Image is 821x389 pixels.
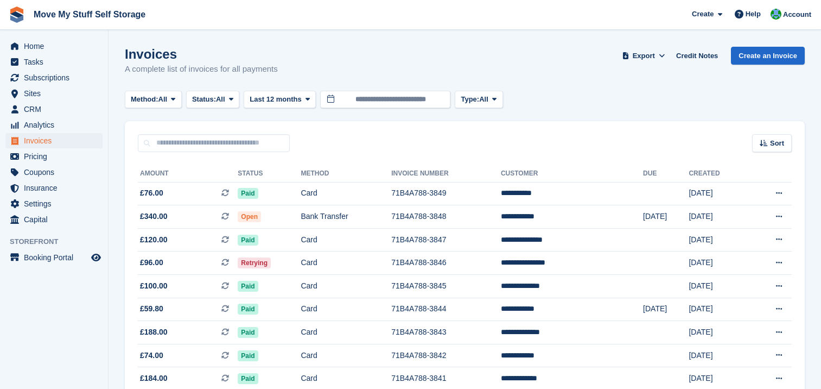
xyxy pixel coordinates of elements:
span: Paid [238,188,258,199]
span: Paid [238,235,258,246]
a: Move My Stuff Self Storage [29,5,150,23]
a: menu [5,39,103,54]
td: 71B4A788-3849 [391,182,501,205]
button: Method: All [125,91,182,109]
td: 71B4A788-3842 [391,344,501,367]
a: menu [5,180,103,196]
span: Analytics [24,117,89,133]
a: menu [5,212,103,227]
span: Account [783,9,811,20]
span: £188.00 [140,327,168,338]
td: [DATE] [643,205,689,229]
a: menu [5,133,103,148]
span: Retrying [238,258,271,268]
td: [DATE] [689,182,748,205]
a: menu [5,149,103,164]
span: Paid [238,373,258,384]
span: Capital [24,212,89,227]
td: Card [301,228,391,252]
td: 71B4A788-3845 [391,275,501,298]
a: menu [5,117,103,133]
span: £59.80 [140,303,163,315]
a: menu [5,250,103,265]
span: Sort [770,138,784,149]
span: £340.00 [140,211,168,222]
span: Invoices [24,133,89,148]
td: 71B4A788-3843 [391,321,501,344]
a: menu [5,165,103,180]
a: menu [5,70,103,85]
span: Booking Portal [24,250,89,265]
span: Pricing [24,149,89,164]
span: Home [24,39,89,54]
p: A complete list of invoices for all payments [125,63,278,76]
a: Preview store [90,251,103,264]
th: Due [643,165,689,183]
a: menu [5,54,103,70]
span: £100.00 [140,280,168,292]
button: Last 12 months [244,91,316,109]
td: Card [301,298,391,321]
span: Create [692,9,714,20]
span: Method: [131,94,158,105]
td: [DATE] [689,252,748,275]
span: Insurance [24,180,89,196]
th: Created [689,165,748,183]
th: Invoice Number [391,165,501,183]
span: Open [238,211,261,222]
span: £184.00 [140,373,168,384]
span: Subscriptions [24,70,89,85]
span: Coupons [24,165,89,180]
td: [DATE] [689,228,748,252]
span: Export [633,51,655,61]
td: [DATE] [689,298,748,321]
span: All [216,94,225,105]
span: Paid [238,350,258,361]
span: Storefront [10,236,108,247]
td: [DATE] [689,205,748,229]
span: Paid [238,304,258,315]
span: Tasks [24,54,89,70]
img: Dan [771,9,781,20]
td: Card [301,252,391,275]
span: Sites [24,86,89,101]
td: Bank Transfer [301,205,391,229]
span: £96.00 [140,257,163,268]
a: Create an Invoice [731,47,805,65]
span: £120.00 [140,234,168,246]
button: Type: All [455,91,502,109]
img: stora-icon-8386f47178a22dfd0bd8f6a31ec36ba5ce8667c1dd55bd0f319d3a0aa187defe.svg [9,7,25,23]
span: Help [746,9,761,20]
td: [DATE] [643,298,689,321]
span: £76.00 [140,187,163,199]
td: [DATE] [689,275,748,298]
span: £74.00 [140,350,163,361]
span: Status: [192,94,216,105]
td: [DATE] [689,344,748,367]
td: Card [301,321,391,344]
span: Last 12 months [250,94,301,105]
span: Paid [238,327,258,338]
td: Card [301,275,391,298]
span: Paid [238,281,258,292]
td: Card [301,344,391,367]
button: Export [620,47,667,65]
th: Customer [501,165,643,183]
th: Status [238,165,301,183]
a: menu [5,86,103,101]
td: 71B4A788-3846 [391,252,501,275]
a: Credit Notes [672,47,722,65]
td: [DATE] [689,321,748,344]
button: Status: All [186,91,239,109]
td: 71B4A788-3844 [391,298,501,321]
span: Type: [461,94,479,105]
span: Settings [24,196,89,211]
span: All [158,94,168,105]
th: Method [301,165,391,183]
td: Card [301,182,391,205]
a: menu [5,196,103,211]
th: Amount [138,165,238,183]
td: 71B4A788-3847 [391,228,501,252]
td: 71B4A788-3848 [391,205,501,229]
span: CRM [24,102,89,117]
